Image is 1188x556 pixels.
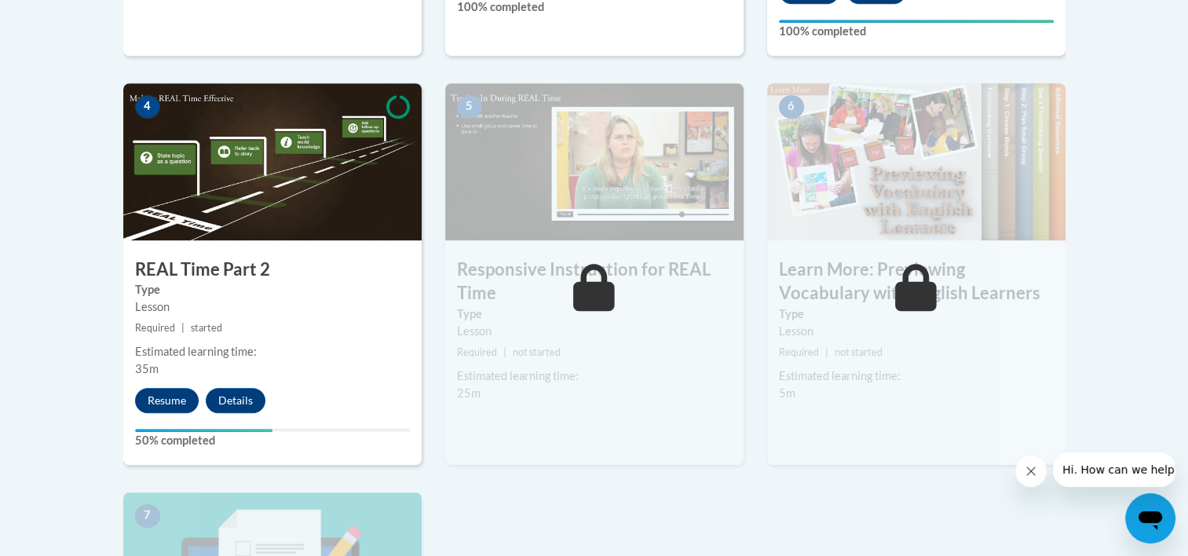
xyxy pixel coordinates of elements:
span: not started [513,346,561,358]
button: Resume [135,388,199,413]
span: started [191,322,222,334]
span: | [825,346,828,358]
iframe: Button to launch messaging window [1125,493,1175,543]
span: 35m [135,362,159,375]
div: Estimated learning time: [779,368,1054,385]
label: 100% completed [779,23,1054,40]
span: 25m [457,386,481,400]
span: 7 [135,504,160,528]
span: Hi. How can we help? [9,11,127,24]
div: Your progress [779,20,1054,23]
div: Lesson [457,323,732,340]
span: 5 [457,95,482,119]
div: Lesson [779,323,1054,340]
div: Lesson [135,298,410,316]
span: 6 [779,95,804,119]
iframe: Message from company [1053,452,1175,487]
h3: Responsive Instruction for REAL Time [445,258,744,306]
span: 4 [135,95,160,119]
h3: REAL Time Part 2 [123,258,422,282]
label: Type [779,305,1054,323]
label: Type [135,281,410,298]
span: not started [835,346,883,358]
span: | [503,346,506,358]
img: Course Image [445,83,744,240]
span: Required [135,322,175,334]
div: Estimated learning time: [457,368,732,385]
iframe: Close message [1015,455,1047,487]
img: Course Image [767,83,1066,240]
label: 50% completed [135,432,410,449]
img: Course Image [123,83,422,240]
button: Details [206,388,265,413]
label: Type [457,305,732,323]
span: Required [779,346,819,358]
span: 5m [779,386,795,400]
div: Your progress [135,429,272,432]
div: Estimated learning time: [135,343,410,360]
span: | [181,322,185,334]
span: Required [457,346,497,358]
h3: Learn More: Previewing Vocabulary with English Learners [767,258,1066,306]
